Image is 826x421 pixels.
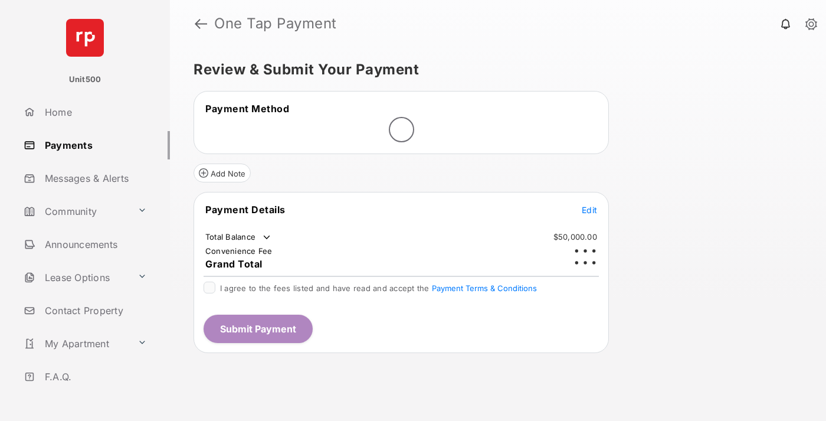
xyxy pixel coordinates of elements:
[19,230,170,259] a: Announcements
[553,231,598,242] td: $50,000.00
[204,315,313,343] button: Submit Payment
[66,19,104,57] img: svg+xml;base64,PHN2ZyB4bWxucz0iaHR0cDovL3d3dy53My5vcmcvMjAwMC9zdmciIHdpZHRoPSI2NCIgaGVpZ2h0PSI2NC...
[19,263,133,292] a: Lease Options
[69,74,101,86] p: Unit500
[19,98,170,126] a: Home
[205,231,273,243] td: Total Balance
[19,363,170,391] a: F.A.Q.
[582,204,597,216] button: Edit
[19,197,133,226] a: Community
[19,329,133,358] a: My Apartment
[205,258,263,270] span: Grand Total
[194,63,793,77] h5: Review & Submit Your Payment
[432,283,537,293] button: I agree to the fees listed and have read and accept the
[19,131,170,159] a: Payments
[214,17,337,31] strong: One Tap Payment
[19,164,170,192] a: Messages & Alerts
[205,103,289,115] span: Payment Method
[205,204,286,216] span: Payment Details
[205,246,273,256] td: Convenience Fee
[582,205,597,215] span: Edit
[19,296,170,325] a: Contact Property
[194,164,251,182] button: Add Note
[220,283,537,293] span: I agree to the fees listed and have read and accept the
